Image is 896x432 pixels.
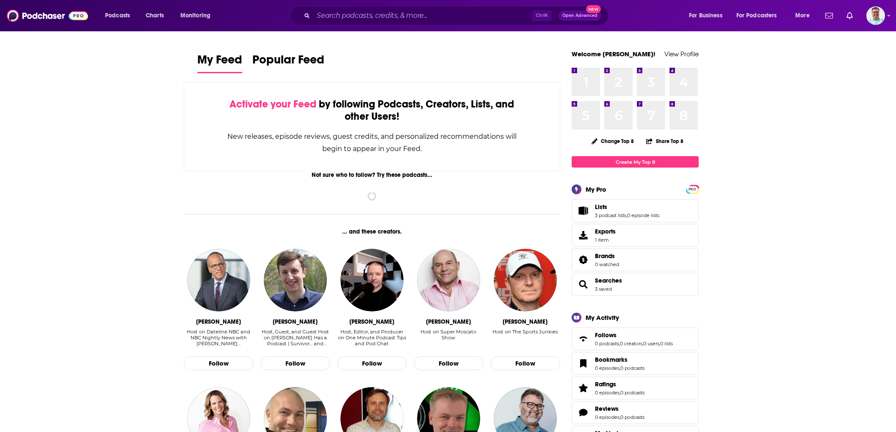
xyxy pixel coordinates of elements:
img: User Profile [866,6,885,25]
img: Jason Bishop [494,249,556,311]
button: Follow [337,356,407,371]
a: 3 saved [595,286,612,292]
span: , [642,341,643,347]
span: Bookmarks [572,352,699,375]
a: 0 episodes [595,390,619,396]
div: My Pro [586,185,606,193]
span: Brands [595,252,615,260]
a: Popular Feed [252,52,324,73]
div: Lester Holt [196,318,241,325]
div: Mike Bloom [273,318,318,325]
img: Danny Brown [340,249,403,311]
span: For Business [689,10,722,22]
a: Reviews [595,405,644,413]
a: Bookmarks [575,358,592,369]
div: Host on The Sports Junkies [492,329,558,335]
div: Host on Super Moscato Show [414,329,484,341]
a: 0 creators [620,341,642,347]
a: Searches [595,277,622,284]
img: Mike Bloom [264,249,326,311]
span: Lists [595,203,607,211]
div: ... and these creators. [184,228,560,235]
a: PRO [687,186,697,192]
span: My Feed [197,52,242,72]
a: 3 podcast lists [595,212,626,218]
span: Popular Feed [252,52,324,72]
a: 0 podcasts [620,365,644,371]
span: Activate your Feed [230,98,316,110]
div: Not sure who to follow? Try these podcasts... [184,171,560,179]
button: open menu [731,9,789,22]
span: 1 item [595,237,616,243]
div: Jason Bishop [503,318,548,325]
div: Host, Editor, and Producer on One Minute Podcast Tips and Pod Chat [337,329,407,347]
div: Host on Dateline NBC and NBC Nightly News with Tom Ll… [184,329,254,347]
span: Ratings [572,377,699,399]
button: open menu [789,9,820,22]
button: open menu [99,9,141,22]
span: New [586,5,601,13]
span: Brands [572,248,699,271]
a: 0 podcasts [620,414,644,420]
a: Bookmarks [595,356,644,363]
a: Lester Holt [187,249,250,311]
div: Host on Super Moscato Show [414,329,484,347]
a: Ratings [595,380,644,388]
button: Follow [414,356,484,371]
span: Charts [146,10,164,22]
a: Follows [595,331,673,339]
span: Ctrl K [532,10,552,21]
a: Exports [572,224,699,247]
span: Lists [572,199,699,222]
span: More [795,10,810,22]
div: by following Podcasts, Creators, Lists, and other Users! [227,98,517,123]
a: Lists [595,203,659,211]
a: 0 episodes [595,365,619,371]
a: Podchaser - Follow, Share and Rate Podcasts [7,8,88,24]
div: My Activity [586,314,619,322]
a: Searches [575,278,592,290]
div: Host on The Sports Junkies [492,329,558,347]
span: For Podcasters [736,10,777,22]
a: 0 episode lists [627,212,659,218]
span: , [619,341,620,347]
a: Show notifications dropdown [843,8,856,23]
a: 0 podcasts [595,341,619,347]
div: Host on Dateline NBC and NBC Nightly News with [PERSON_NAME]… [184,329,254,347]
button: Follow [260,356,330,371]
div: Vincent Moscato [426,318,471,325]
div: Danny Brown [349,318,394,325]
div: Host, Guest, and Guest Host on [PERSON_NAME] Has a Podcast | Survivor… and RHAP: We Know Survivor [260,329,330,347]
a: 0 podcasts [620,390,644,396]
a: Vincent Moscato [417,249,480,311]
a: 0 users [643,341,659,347]
div: Search podcasts, credits, & more... [298,6,617,25]
a: Brands [595,252,619,260]
span: , [659,341,660,347]
button: Share Top 8 [646,133,684,149]
button: open menu [683,9,733,22]
a: 0 lists [660,341,673,347]
span: Logged in as marcus414 [866,6,885,25]
a: Reviews [575,407,592,418]
button: open menu [174,9,221,22]
a: Charts [140,9,169,22]
button: Change Top 8 [586,136,639,146]
span: Ratings [595,380,616,388]
a: Lists [575,205,592,217]
span: Follows [572,327,699,350]
button: Show profile menu [866,6,885,25]
span: Monitoring [180,10,210,22]
a: 0 episodes [595,414,619,420]
span: Exports [595,228,616,235]
a: My Feed [197,52,242,73]
span: Searches [572,273,699,296]
a: View Profile [664,50,699,58]
a: Show notifications dropdown [822,8,836,23]
button: Follow [184,356,254,371]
